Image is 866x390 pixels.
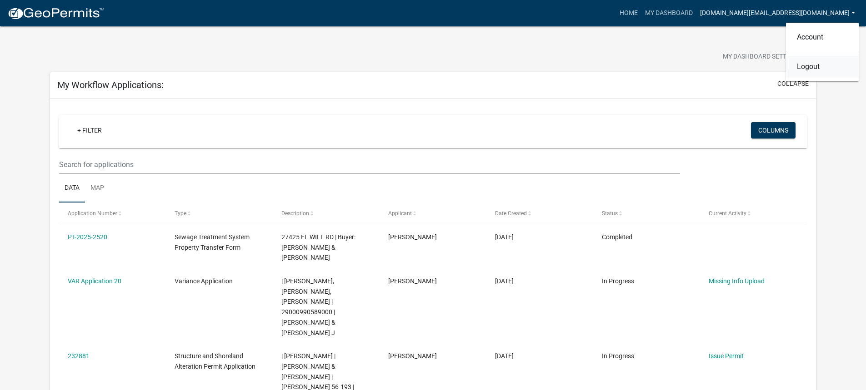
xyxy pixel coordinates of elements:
[70,122,109,138] a: + Filter
[495,352,514,360] span: 03/14/2024
[175,210,186,217] span: Type
[696,5,859,22] a: [DOMAIN_NAME][EMAIL_ADDRESS][DOMAIN_NAME]
[486,202,593,224] datatable-header-cell: Date Created
[602,277,634,285] span: In Progress
[59,155,680,174] input: Search for applications
[602,233,632,241] span: Completed
[786,26,859,48] a: Account
[641,5,696,22] a: My Dashboard
[602,210,618,217] span: Status
[700,202,806,224] datatable-header-cell: Current Activity
[175,352,255,370] span: Structure and Shoreland Alteration Permit Application
[59,174,85,203] a: Data
[281,233,355,262] span: 27425 EL WILL RD | Buyer: Steven J. & Renae J. Troyer
[175,233,250,251] span: Sewage Treatment System Property Transfer Form
[786,23,859,81] div: [DOMAIN_NAME][EMAIL_ADDRESS][DOMAIN_NAME]
[273,202,380,224] datatable-header-cell: Description
[602,352,634,360] span: In Progress
[281,277,335,336] span: | Amy Busko, Christopher LeClair, Kyle Westergard | 29000990589000 | TROYER,STEVEN J & RENAE J
[786,56,859,78] a: Logout
[777,79,809,89] button: collapse
[175,277,233,285] span: Variance Application
[495,210,527,217] span: Date Created
[616,5,641,22] a: Home
[709,277,765,285] a: Missing Info Upload
[68,233,107,241] a: PT-2025-2520
[388,277,437,285] span: Steven J Troyer
[388,210,412,217] span: Applicant
[709,210,746,217] span: Current Activity
[85,174,110,203] a: Map
[751,122,796,138] button: Columns
[716,48,821,66] button: My Dashboard Settingssettings
[281,210,309,217] span: Description
[166,202,273,224] datatable-header-cell: Type
[495,277,514,285] span: 04/22/2024
[388,233,437,241] span: Steven J Troyer
[593,202,700,224] datatable-header-cell: Status
[388,352,437,360] span: Steven J Troyer
[380,202,486,224] datatable-header-cell: Applicant
[57,79,164,90] h5: My Workflow Applications:
[495,233,514,241] span: 09/22/2025
[68,277,121,285] a: VAR Application 20
[723,52,801,63] span: My Dashboard Settings
[59,202,166,224] datatable-header-cell: Application Number
[709,352,744,360] a: Issue Permit
[68,352,90,360] a: 232881
[68,210,117,217] span: Application Number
